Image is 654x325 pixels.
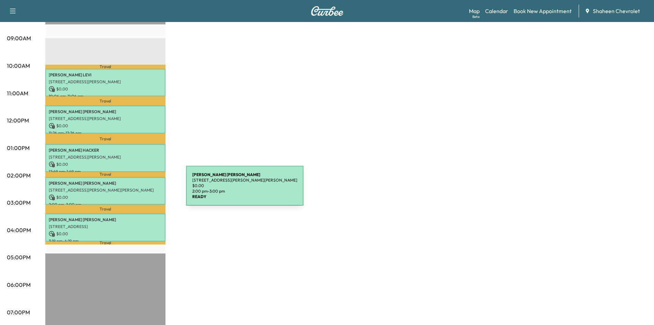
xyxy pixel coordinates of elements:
p: 05:00PM [7,253,31,261]
p: 11:00AM [7,89,28,97]
p: 03:00PM [7,198,31,207]
p: [STREET_ADDRESS][PERSON_NAME] [49,116,162,121]
p: [PERSON_NAME] LEVI [49,72,162,78]
p: Travel [45,172,165,177]
p: $ 0.00 [49,86,162,92]
p: Travel [45,133,165,144]
p: 2:00 pm - 3:00 pm [49,202,162,207]
p: 12:49 pm - 1:49 pm [49,169,162,174]
p: 04:00PM [7,226,31,234]
p: [STREET_ADDRESS][PERSON_NAME] [49,154,162,160]
p: [STREET_ADDRESS] [49,224,162,229]
p: 10:00AM [7,62,30,70]
a: Calendar [485,7,508,15]
p: Travel [45,65,165,69]
a: MapBeta [469,7,480,15]
p: [STREET_ADDRESS][PERSON_NAME][PERSON_NAME] [49,187,162,193]
p: [STREET_ADDRESS][PERSON_NAME] [49,79,162,85]
img: Curbee Logo [311,6,344,16]
p: 11:26 am - 12:26 pm [49,130,162,136]
p: $ 0.00 [49,161,162,167]
p: [PERSON_NAME] HACKER [49,148,162,153]
p: 09:00AM [7,34,31,42]
p: 10:06 am - 11:06 am [49,94,162,99]
p: [PERSON_NAME] [PERSON_NAME] [49,109,162,115]
span: Shaheen Chevrolet [593,7,640,15]
a: Book New Appointment [514,7,572,15]
p: $ 0.00 [49,123,162,129]
p: 06:00PM [7,281,31,289]
p: [PERSON_NAME] [PERSON_NAME] [49,217,162,223]
p: 02:00PM [7,171,31,180]
div: Beta [472,14,480,19]
p: $ 0.00 [49,194,162,201]
p: 3:19 pm - 4:19 pm [49,238,162,244]
p: $ 0.00 [49,231,162,237]
p: 01:00PM [7,144,30,152]
p: Travel [45,241,165,245]
p: [PERSON_NAME] [PERSON_NAME] [49,181,162,186]
p: Travel [45,205,165,214]
p: 07:00PM [7,308,30,316]
p: 12:00PM [7,116,29,124]
p: Travel [45,96,165,106]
